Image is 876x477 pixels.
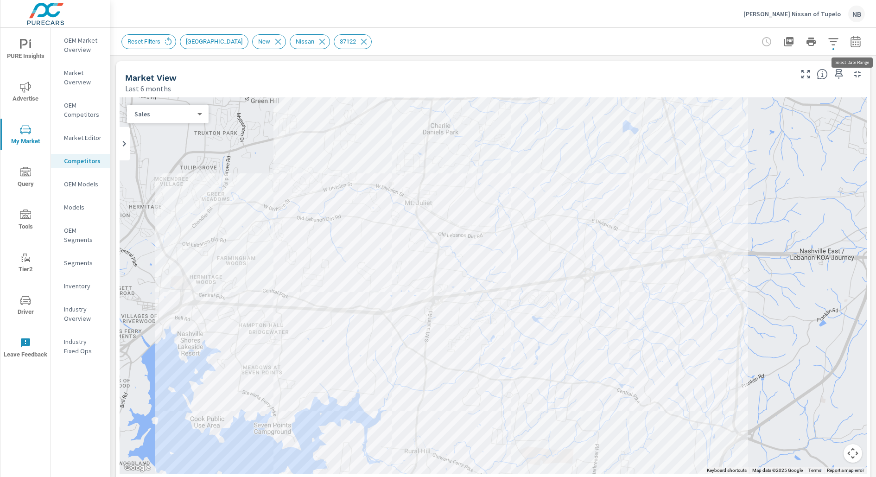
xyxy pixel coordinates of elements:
span: My Market [3,124,48,147]
button: Apply Filters [824,32,843,51]
button: "Export Report to PDF" [780,32,798,51]
div: nav menu [0,28,51,369]
div: Market Overview [51,66,110,89]
a: Report a map error [827,468,864,473]
span: Tier2 [3,252,48,275]
span: Map data ©2025 Google [752,468,803,473]
div: New [252,34,286,49]
p: Models [64,203,102,212]
span: PURE Insights [3,39,48,62]
span: Understand by postal code where dealers are selling. [Source: Market registration data from third... [817,69,828,80]
p: Segments [64,258,102,267]
p: Industry Fixed Ops [64,337,102,356]
span: [GEOGRAPHIC_DATA] [180,38,248,45]
div: 37122 [334,34,372,49]
div: OEM Market Overview [51,33,110,57]
p: OEM Models [64,179,102,189]
div: Market Editor [51,131,110,145]
div: Inventory [51,279,110,293]
a: Open this area in Google Maps (opens a new window) [122,462,152,474]
div: Segments [51,256,110,270]
p: OEM Segments [64,226,102,244]
p: Market Editor [64,133,102,142]
span: New [253,38,276,45]
div: OEM Models [51,177,110,191]
div: OEM Segments [51,223,110,247]
h5: Market View [125,73,177,83]
div: Reset Filters [121,34,176,49]
div: Industry Overview [51,302,110,325]
button: Print Report [802,32,820,51]
span: Reset Filters [122,38,166,45]
img: Google [122,462,152,474]
div: OEM Competitors [51,98,110,121]
button: Map camera controls [844,444,862,463]
a: Terms (opens in new tab) [808,468,821,473]
div: NB [848,6,865,22]
span: 37122 [334,38,362,45]
span: Query [3,167,48,190]
p: Industry Overview [64,305,102,323]
div: Industry Fixed Ops [51,335,110,358]
button: Keyboard shortcuts [707,467,747,474]
p: Sales [134,110,194,118]
p: OEM Market Overview [64,36,102,54]
span: Nissan [290,38,320,45]
span: Advertise [3,82,48,104]
button: Make Fullscreen [798,67,813,82]
span: Leave Feedback [3,337,48,360]
span: Driver [3,295,48,318]
span: Save this to your personalized report [832,67,846,82]
p: Inventory [64,281,102,291]
span: Tools [3,210,48,232]
p: Last 6 months [125,83,171,94]
div: Models [51,200,110,214]
p: Competitors [64,156,102,165]
div: Sales [127,110,201,119]
div: Nissan [290,34,330,49]
button: Minimize Widget [850,67,865,82]
div: Competitors [51,154,110,168]
p: OEM Competitors [64,101,102,119]
p: [PERSON_NAME] Nissan of Tupelo [743,10,841,18]
p: Market Overview [64,68,102,87]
